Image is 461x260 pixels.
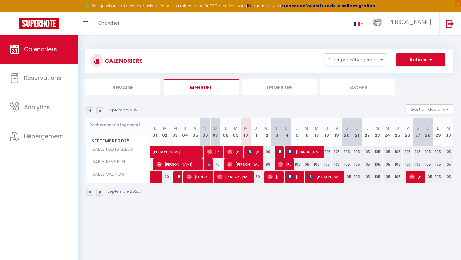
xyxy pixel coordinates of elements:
[413,118,423,146] th: 27
[443,118,453,146] th: 30
[437,125,439,131] abbr: L
[150,118,160,146] th: 01
[406,104,453,114] button: Gestion des prix
[87,171,125,178] span: SABLE VALINOR
[261,118,271,146] th: 12
[362,118,372,146] th: 22
[372,158,383,170] div: 105
[288,146,322,158] span: [PERSON_NAME] [PERSON_NAME]
[406,125,409,131] abbr: V
[352,158,362,170] div: 105
[409,171,423,183] span: [PERSON_NAME]
[93,12,125,35] a: Chercher
[281,118,291,146] th: 14
[87,158,128,166] span: SABLE REVE BLEU
[443,146,453,158] div: 105
[89,119,146,131] input: Rechercher un logement...
[187,171,211,183] span: [PERSON_NAME]
[446,20,454,28] img: logout
[392,171,403,183] div: 105
[423,171,433,183] div: 105
[85,79,160,95] li: Semaine
[87,146,134,153] span: SABLE FLOTS BLEUS
[385,125,389,131] abbr: M
[242,79,317,95] li: Trimestre
[210,158,221,170] div: 70
[443,171,453,183] div: 105
[322,146,332,158] div: 105
[342,171,352,183] div: 105
[247,146,261,158] span: [PERSON_NAME]
[103,53,143,68] h3: CALENDRIERS
[217,171,251,183] span: [PERSON_NAME]
[372,146,383,158] div: 105
[157,158,201,170] span: [PERSON_NAME]
[362,171,372,183] div: 105
[170,118,180,146] th: 03
[372,171,383,183] div: 105
[396,125,399,131] abbr: J
[98,20,120,26] span: Chercher
[373,18,382,26] img: ...
[366,125,368,131] abbr: L
[210,118,221,146] th: 07
[180,118,190,146] th: 04
[152,142,226,155] span: [PERSON_NAME]
[285,125,288,131] abbr: D
[311,118,322,146] th: 17
[160,118,170,146] th: 02
[352,118,362,146] th: 21
[362,146,372,158] div: 105
[308,171,343,183] span: [PERSON_NAME]
[433,158,443,170] div: 105
[271,118,281,146] th: 13
[433,146,443,158] div: 105
[362,158,372,170] div: 105
[443,158,453,170] div: 105
[207,146,221,158] span: [PERSON_NAME]
[446,125,450,131] abbr: M
[268,171,281,183] span: [PERSON_NAME]
[423,158,433,170] div: 105
[322,118,332,146] th: 18
[281,3,375,9] a: créneaux d'ouverture de la salle migration
[423,146,433,158] div: 105
[426,125,430,131] abbr: D
[376,125,379,131] abbr: M
[291,158,302,170] div: 105
[265,125,268,131] abbr: V
[24,45,57,53] span: Calendriers
[291,118,302,146] th: 15
[345,125,348,131] abbr: S
[342,158,352,170] div: 105
[332,158,342,170] div: 105
[107,189,140,195] p: Septembre 2025
[207,158,211,170] span: [PERSON_NAME]
[352,171,362,183] div: 105
[433,171,443,183] div: 105
[332,146,342,158] div: 105
[392,158,403,170] div: 105
[244,125,248,131] abbr: M
[392,118,403,146] th: 25
[107,107,140,113] p: Septembre 2025
[288,171,302,183] span: [PERSON_NAME]
[190,118,200,146] th: 05
[225,125,227,131] abbr: L
[19,18,59,29] img: Super Booking
[396,53,445,66] button: Actions
[234,125,238,131] abbr: M
[255,125,257,131] abbr: J
[322,158,332,170] div: 105
[261,158,271,170] div: 99
[417,125,419,131] abbr: S
[86,136,150,146] span: Septembre 2025
[261,146,271,158] div: 99
[163,125,167,131] abbr: M
[200,118,211,146] th: 06
[204,125,207,131] abbr: S
[302,118,312,146] th: 16
[247,3,253,9] a: ICI
[311,158,322,170] div: 105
